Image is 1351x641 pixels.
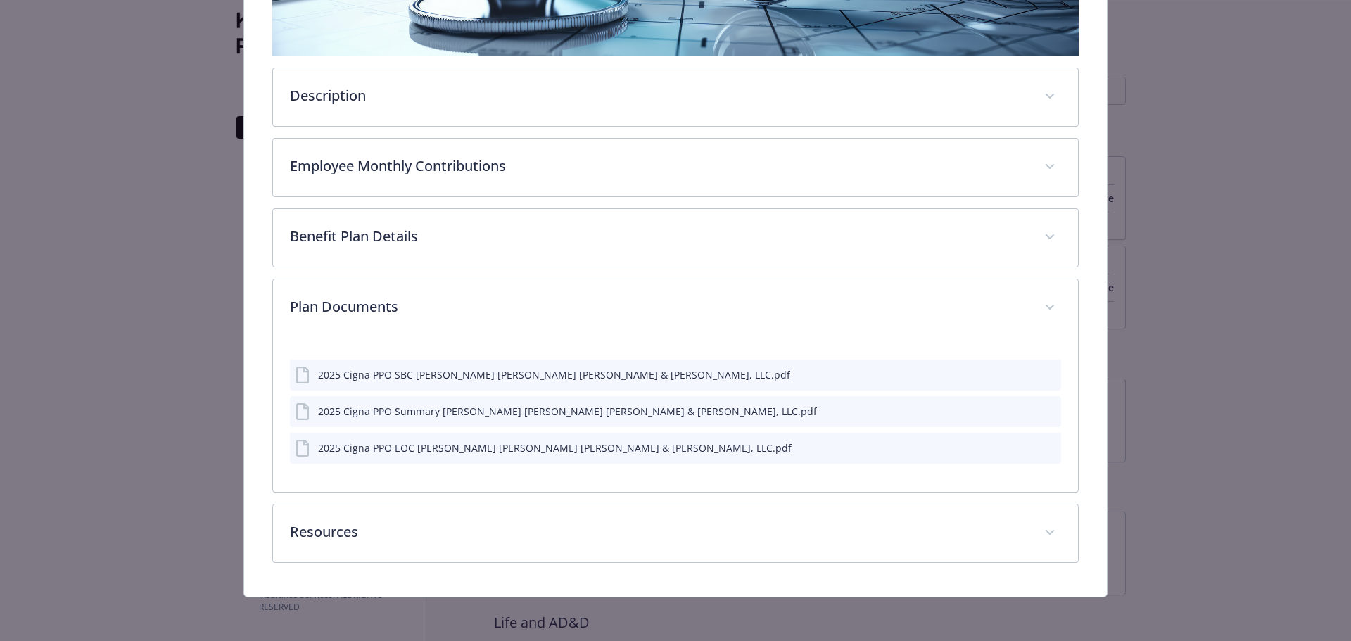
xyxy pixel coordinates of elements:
p: Employee Monthly Contributions [290,156,1028,177]
button: preview file [1043,404,1055,419]
div: Resources [273,504,1079,562]
button: download file [1020,367,1032,382]
button: download file [1020,404,1032,419]
p: Plan Documents [290,296,1028,317]
button: preview file [1043,440,1055,455]
div: Benefit Plan Details [273,209,1079,267]
div: 2025 Cigna PPO SBC [PERSON_NAME] [PERSON_NAME] [PERSON_NAME] & [PERSON_NAME], LLC.pdf [318,367,790,382]
div: 2025 Cigna PPO EOC [PERSON_NAME] [PERSON_NAME] [PERSON_NAME] & [PERSON_NAME], LLC.pdf [318,440,792,455]
div: Employee Monthly Contributions [273,139,1079,196]
button: preview file [1043,367,1055,382]
button: download file [1020,440,1032,455]
div: Description [273,68,1079,126]
div: Plan Documents [273,337,1079,492]
div: 2025 Cigna PPO Summary [PERSON_NAME] [PERSON_NAME] [PERSON_NAME] & [PERSON_NAME], LLC.pdf [318,404,817,419]
div: Plan Documents [273,279,1079,337]
p: Description [290,85,1028,106]
p: Resources [290,521,1028,542]
p: Benefit Plan Details [290,226,1028,247]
